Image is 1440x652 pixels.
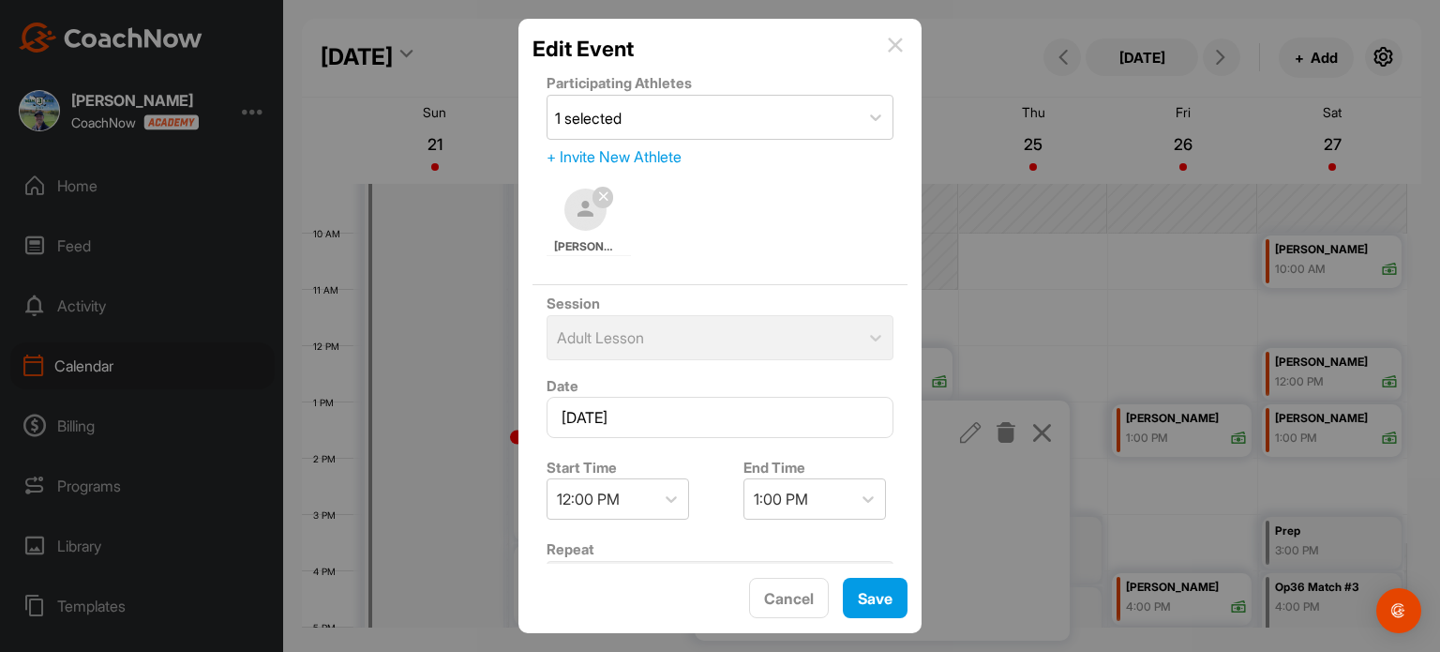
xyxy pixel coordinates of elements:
[547,377,578,395] label: Date
[547,540,594,558] label: Repeat
[547,145,893,168] div: + Invite New Athlete
[764,589,814,608] span: Cancel
[754,488,808,510] div: 1:00 PM
[547,397,893,438] input: Select Date
[532,33,634,65] h2: Edit Event
[858,589,892,608] span: Save
[547,295,600,312] label: Session
[564,189,607,231] img: default-ef6cabf814de5a2bf16c804365e32c732080f9872bdf737d349900a9daf73cf9.png
[557,488,620,510] div: 12:00 PM
[554,238,618,255] span: [PERSON_NAME]
[888,38,903,53] img: info
[547,74,692,92] label: Participating Athletes
[1376,588,1421,633] div: Open Intercom Messenger
[555,107,622,129] div: 1 selected
[843,578,907,618] button: Save
[547,459,617,477] label: Start Time
[743,459,805,477] label: End Time
[749,578,829,618] button: Cancel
